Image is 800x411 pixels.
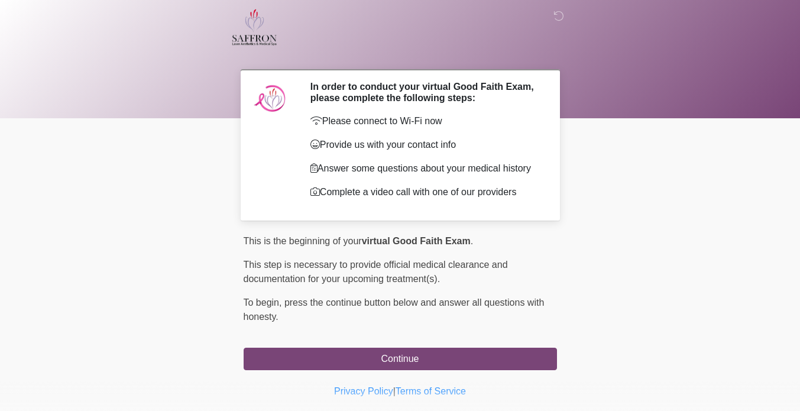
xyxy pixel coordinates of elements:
span: This is the beginning of your [244,236,362,246]
img: Agent Avatar [252,81,288,116]
button: Continue [244,348,557,370]
img: Saffron Laser Aesthetics and Medical Spa Logo [232,9,278,46]
a: | [393,386,396,396]
strong: virtual Good Faith Exam [362,236,471,246]
p: Complete a video call with one of our providers [310,185,539,199]
a: Terms of Service [396,386,466,396]
p: Provide us with your contact info [310,138,539,152]
p: Answer some questions about your medical history [310,161,539,176]
p: Please connect to Wi-Fi now [310,114,539,128]
span: To begin, [244,297,284,308]
a: Privacy Policy [334,386,393,396]
span: This step is necessary to provide official medical clearance and documentation for your upcoming ... [244,260,508,284]
h2: In order to conduct your virtual Good Faith Exam, please complete the following steps: [310,81,539,103]
span: press the continue button below and answer all questions with honesty. [244,297,545,322]
span: . [471,236,473,246]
